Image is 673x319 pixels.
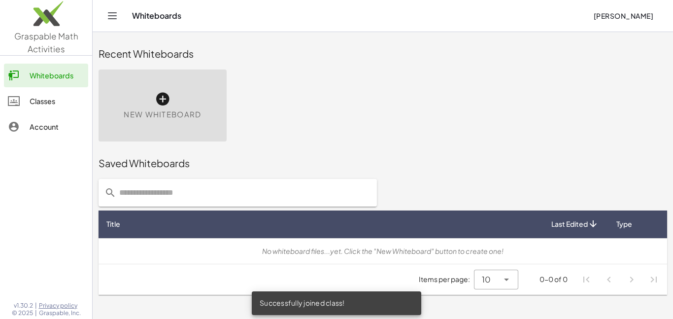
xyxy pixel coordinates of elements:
div: Account [30,121,84,133]
div: No whiteboard files...yet. Click the "New Whiteboard" button to create one! [106,246,659,256]
a: Whiteboards [4,64,88,87]
span: 10 [482,274,491,285]
div: Whiteboards [30,70,84,81]
span: Items per page: [419,274,474,284]
div: Recent Whiteboards [99,47,667,61]
div: 0-0 of 0 [539,274,568,284]
span: | [35,309,37,317]
a: Classes [4,89,88,113]
div: Saved Whiteboards [99,156,667,170]
span: v1.30.2 [14,302,33,310]
a: Account [4,115,88,139]
span: New Whiteboard [124,109,201,120]
div: Classes [30,95,84,107]
nav: Pagination Navigation [575,268,665,291]
i: prepended action [104,187,116,199]
span: Last Edited [551,219,588,229]
a: Privacy policy [39,302,81,310]
span: [PERSON_NAME] [593,11,653,20]
button: [PERSON_NAME] [585,7,661,25]
button: Toggle navigation [104,8,120,24]
span: Type [616,219,632,229]
span: Title [106,219,120,229]
span: Graspable, Inc. [39,309,81,317]
span: Graspable Math Activities [14,31,78,54]
div: Successfully joined class! [252,291,421,315]
span: © 2025 [12,309,33,317]
span: | [35,302,37,310]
